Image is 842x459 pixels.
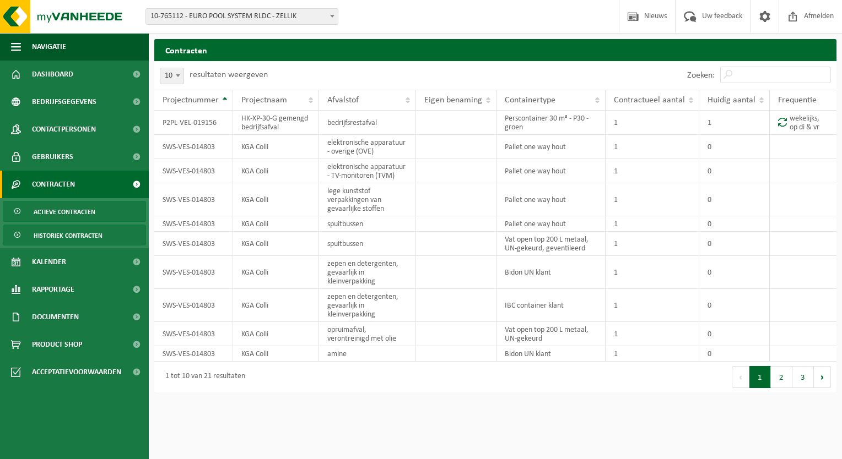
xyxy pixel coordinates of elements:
[699,183,770,216] td: 0
[770,111,836,135] td: wekelijks, op di & vr
[319,289,416,322] td: zepen en detergenten, gevaarlijk in kleinverpakking
[34,201,95,222] span: Actieve contracten
[614,96,685,105] span: Contractueel aantal
[496,159,606,183] td: Pallet one way hout
[154,39,836,61] h2: Contracten
[732,366,749,388] button: Previous
[699,159,770,183] td: 0
[3,225,146,245] a: Historiek contracten
[496,232,606,256] td: Vat open top 200 L metaal, UN-gekeurd, geventileerd
[233,232,319,256] td: KGA Colli
[154,346,233,362] td: SWS-VES-014803
[32,116,96,143] span: Contactpersonen
[496,183,606,216] td: Pallet one way hout
[154,322,233,346] td: SWS-VES-014803
[771,366,792,388] button: 2
[154,289,233,322] td: SWS-VES-014803
[424,96,482,105] span: Eigen benaming
[699,232,770,256] td: 0
[319,216,416,232] td: spuitbussen
[160,68,184,84] span: 10
[32,61,73,88] span: Dashboard
[606,256,699,289] td: 1
[606,111,699,135] td: 1
[606,346,699,362] td: 1
[154,216,233,232] td: SWS-VES-014803
[154,183,233,216] td: SWS-VES-014803
[145,8,338,25] span: 10-765112 - EURO POOL SYSTEM RLDC - ZELLIK
[233,216,319,232] td: KGA Colli
[606,159,699,183] td: 1
[699,322,770,346] td: 0
[233,111,319,135] td: HK-XP-30-G gemengd bedrijfsafval
[319,111,416,135] td: bedrijfsrestafval
[699,135,770,159] td: 0
[327,96,359,105] span: Afvalstof
[496,289,606,322] td: IBC container klant
[606,183,699,216] td: 1
[32,33,66,61] span: Navigatie
[319,135,416,159] td: elektronische apparatuur - overige (OVE)
[154,256,233,289] td: SWS-VES-014803
[699,111,770,135] td: 1
[190,70,268,79] label: resultaten weergeven
[699,346,770,362] td: 0
[32,171,75,198] span: Contracten
[319,159,416,183] td: elektronische apparatuur - TV-monitoren (TVM)
[241,96,287,105] span: Projectnaam
[146,9,338,24] span: 10-765112 - EURO POOL SYSTEM RLDC - ZELLIK
[319,256,416,289] td: zepen en detergenten, gevaarlijk in kleinverpakking
[319,232,416,256] td: spuitbussen
[496,346,606,362] td: Bidon UN klant
[233,346,319,362] td: KGA Colli
[496,111,606,135] td: Perscontainer 30 m³ - P30 - groen
[319,183,416,216] td: lege kunststof verpakkingen van gevaarlijke stoffen
[154,232,233,256] td: SWS-VES-014803
[699,216,770,232] td: 0
[154,111,233,135] td: P2PL-VEL-019156
[32,143,73,171] span: Gebruikers
[160,367,245,387] div: 1 tot 10 van 21 resultaten
[32,331,82,358] span: Product Shop
[496,256,606,289] td: Bidon UN klant
[32,248,66,276] span: Kalender
[699,289,770,322] td: 0
[233,289,319,322] td: KGA Colli
[496,216,606,232] td: Pallet one way hout
[163,96,219,105] span: Projectnummer
[3,201,146,222] a: Actieve contracten
[496,135,606,159] td: Pallet one way hout
[606,135,699,159] td: 1
[699,256,770,289] td: 0
[32,88,96,116] span: Bedrijfsgegevens
[606,232,699,256] td: 1
[708,96,755,105] span: Huidig aantal
[687,71,715,80] label: Zoeken:
[606,216,699,232] td: 1
[233,322,319,346] td: KGA Colli
[34,225,102,246] span: Historiek contracten
[319,322,416,346] td: opruimafval, verontreinigd met olie
[32,358,121,386] span: Acceptatievoorwaarden
[160,68,183,84] span: 10
[606,289,699,322] td: 1
[233,183,319,216] td: KGA Colli
[233,135,319,159] td: KGA Colli
[32,276,74,303] span: Rapportage
[233,159,319,183] td: KGA Colli
[32,303,79,331] span: Documenten
[606,322,699,346] td: 1
[319,346,416,362] td: amine
[814,366,831,388] button: Next
[233,256,319,289] td: KGA Colli
[154,135,233,159] td: SWS-VES-014803
[749,366,771,388] button: 1
[154,159,233,183] td: SWS-VES-014803
[792,366,814,388] button: 3
[496,322,606,346] td: Vat open top 200 L metaal, UN-gekeurd
[778,96,817,105] span: Frequentie
[505,96,555,105] span: Containertype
